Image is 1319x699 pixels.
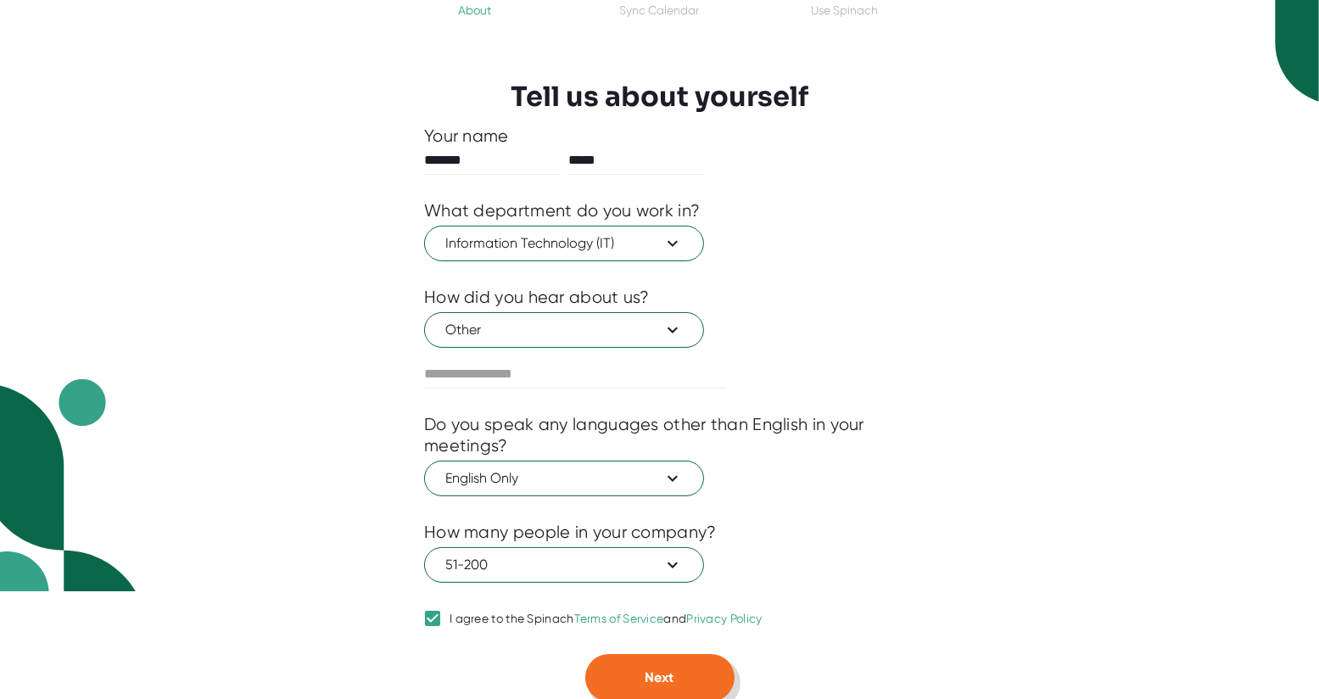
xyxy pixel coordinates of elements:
span: English Only [445,468,683,489]
span: Information Technology (IT) [445,233,683,254]
button: Other [424,312,704,348]
div: Do you speak any languages other than English in your meetings? [424,414,895,456]
a: Privacy Policy [686,612,762,625]
button: English Only [424,461,704,496]
a: Terms of Service [574,612,664,625]
div: What department do you work in? [424,200,700,221]
div: Your name [424,126,895,147]
div: I agree to the Spinach and [450,612,763,627]
button: 51-200 [424,547,704,583]
div: Sync Calendar [619,3,699,17]
span: 51-200 [445,555,683,575]
div: Use Spinach [811,3,878,17]
div: How many people in your company? [424,522,717,543]
div: About [458,3,491,17]
span: Other [445,320,683,340]
div: How did you hear about us? [424,287,650,308]
span: Next [646,669,674,685]
h3: Tell us about yourself [511,81,808,113]
button: Information Technology (IT) [424,226,704,261]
